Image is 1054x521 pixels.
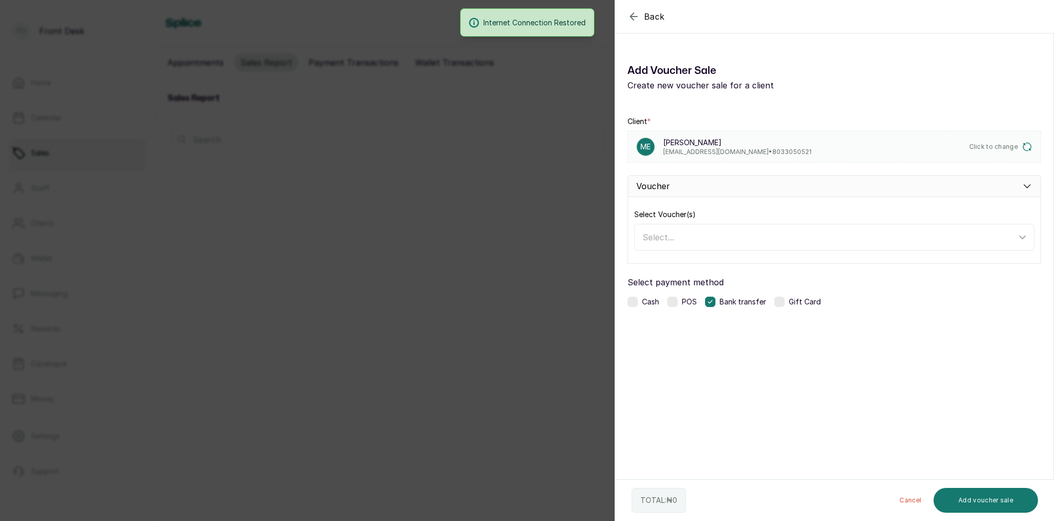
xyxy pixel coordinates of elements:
span: Gift Card [789,297,821,307]
label: Select payment method [628,276,1041,288]
p: ME [640,142,651,152]
span: Bank transfer [720,297,766,307]
span: Select... [643,232,674,242]
p: Voucher [636,180,670,192]
h1: Add Voucher Sale [628,63,1041,79]
p: [EMAIL_ADDRESS][DOMAIN_NAME] • 8033050521 [663,148,812,156]
label: Select Voucher(s) [634,209,696,220]
p: [PERSON_NAME] [663,137,812,148]
button: Click to change [969,142,1033,152]
button: Cancel [891,488,929,513]
button: Add voucher sale [934,488,1038,513]
p: TOTAL: ₦ [640,495,677,505]
p: Create new voucher sale for a client [628,79,1041,91]
label: Client [628,116,651,127]
span: Click to change [969,143,1018,151]
span: Internet Connection Restored [483,17,586,28]
span: 0 [673,496,677,504]
span: Cash [642,297,659,307]
span: POS [682,297,697,307]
